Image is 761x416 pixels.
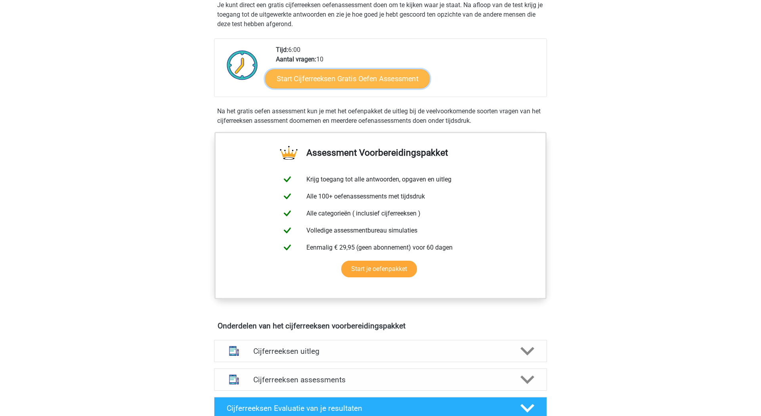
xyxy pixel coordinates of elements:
img: cijferreeksen uitleg [224,341,244,361]
h4: Cijferreeksen Evaluatie van je resultaten [227,404,508,413]
b: Tijd: [276,46,288,53]
div: Na het gratis oefen assessment kun je met het oefenpakket de uitleg bij de veelvoorkomende soorte... [214,107,547,126]
p: Je kunt direct een gratis cijferreeksen oefenassessment doen om te kijken waar je staat. Na afloo... [217,0,544,29]
div: 6:00 10 [270,45,546,97]
b: Aantal vragen: [276,55,316,63]
h4: Cijferreeksen uitleg [253,347,508,356]
img: cijferreeksen assessments [224,369,244,389]
a: Start je oefenpakket [341,261,417,277]
a: uitleg Cijferreeksen uitleg [211,340,550,362]
h4: Onderdelen van het cijferreeksen voorbereidingspakket [218,321,543,330]
a: assessments Cijferreeksen assessments [211,368,550,391]
h4: Cijferreeksen assessments [253,375,508,384]
img: Klok [222,45,262,85]
a: Start Cijferreeksen Gratis Oefen Assessment [265,69,430,88]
